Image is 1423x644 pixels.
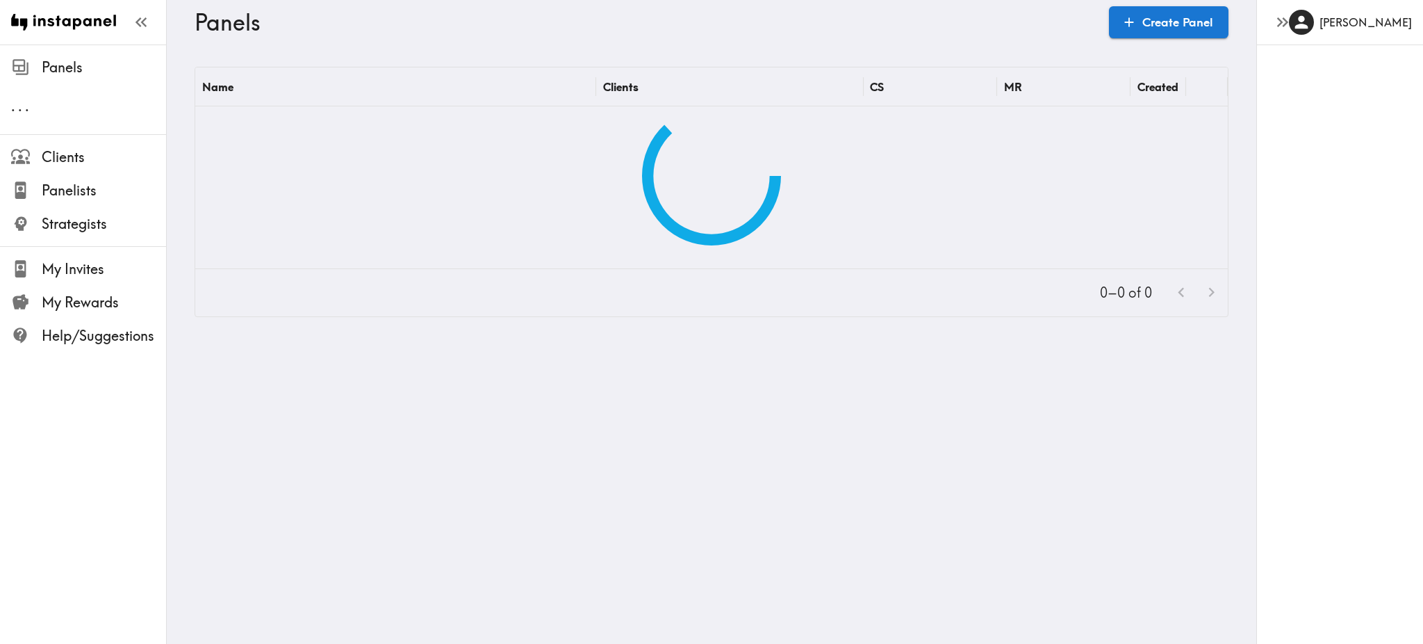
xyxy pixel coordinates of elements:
[870,80,884,94] div: CS
[195,9,1098,35] h3: Panels
[42,214,166,234] span: Strategists
[1004,80,1022,94] div: MR
[202,80,233,94] div: Name
[25,97,29,115] span: .
[1100,283,1152,303] p: 0–0 of 0
[42,147,166,167] span: Clients
[42,293,166,312] span: My Rewards
[1319,15,1412,30] h6: [PERSON_NAME]
[1137,80,1178,94] div: Created
[1109,6,1228,38] a: Create Panel
[11,97,15,115] span: .
[42,181,166,200] span: Panelists
[42,326,166,346] span: Help/Suggestions
[42,259,166,279] span: My Invites
[42,58,166,77] span: Panels
[18,97,22,115] span: .
[603,80,639,94] div: Clients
